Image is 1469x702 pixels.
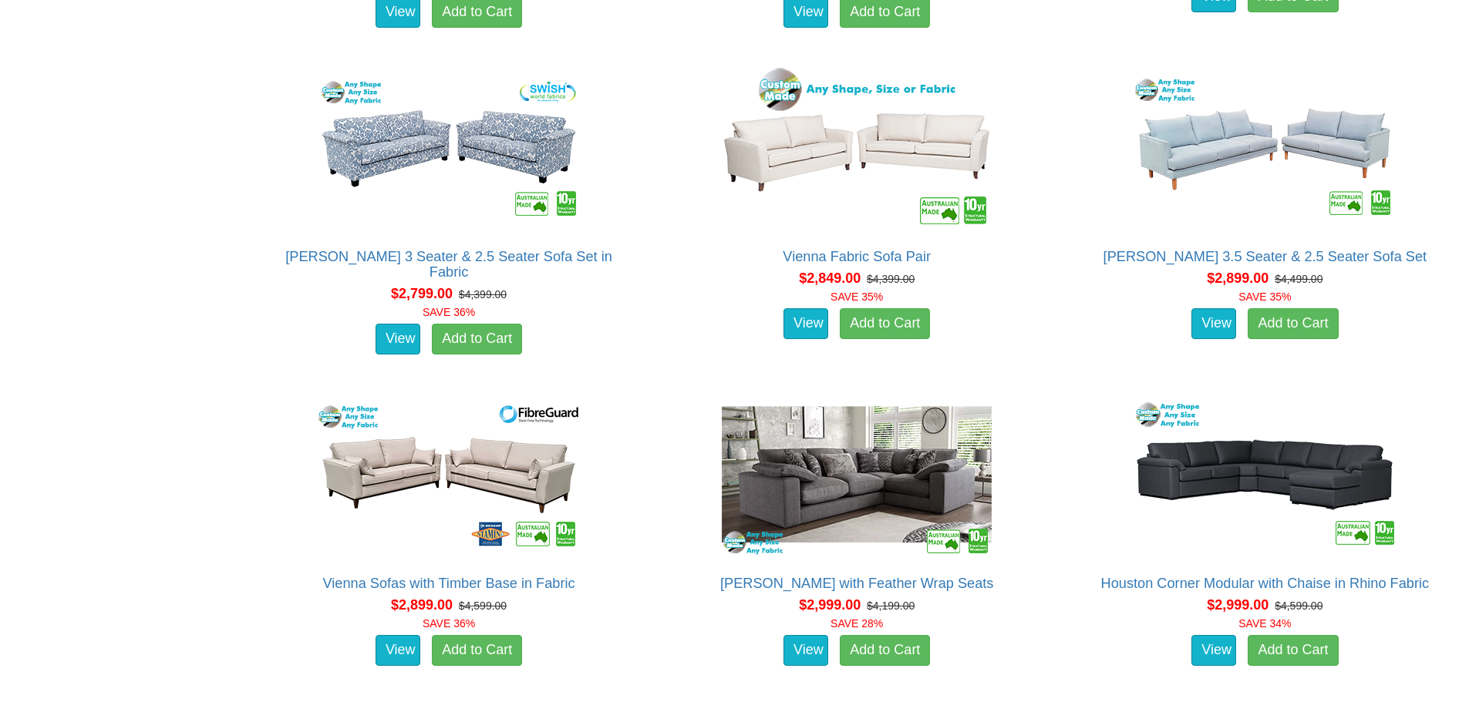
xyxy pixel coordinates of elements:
[1238,291,1291,303] font: SAVE 35%
[432,635,522,666] a: Add to Cart
[1126,64,1403,233] img: Marley 3.5 Seater & 2.5 Seater Sofa Set
[322,576,574,591] a: Vienna Sofas with Timber Base in Fabric
[718,64,996,233] img: Vienna Fabric Sofa Pair
[1207,597,1269,613] span: $2,999.00
[1275,273,1322,285] del: $4,499.00
[285,249,612,280] a: [PERSON_NAME] 3 Seater & 2.5 Seater Sofa Set in Fabric
[1191,635,1236,666] a: View
[1103,249,1427,264] a: [PERSON_NAME] 3.5 Seater & 2.5 Seater Sofa Set
[799,597,861,613] span: $2,999.00
[1101,576,1430,591] a: Houston Corner Modular with Chaise in Rhino Fabric
[1238,617,1291,630] font: SAVE 34%
[423,617,475,630] font: SAVE 36%
[376,324,420,354] a: View
[783,635,828,666] a: View
[840,635,930,666] a: Add to Cart
[1275,600,1322,612] del: $4,599.00
[831,291,883,303] font: SAVE 35%
[831,617,883,630] font: SAVE 28%
[432,324,522,354] a: Add to Cart
[423,306,475,318] font: SAVE 36%
[376,635,420,666] a: View
[867,273,915,285] del: $4,399.00
[783,249,931,264] a: Vienna Fabric Sofa Pair
[799,270,861,286] span: $2,849.00
[867,600,915,612] del: $4,199.00
[391,286,453,301] span: $2,799.00
[310,64,588,233] img: Tiffany 3 Seater & 2.5 Seater Sofa Set in Fabric
[1248,308,1338,339] a: Add to Cart
[840,308,930,339] a: Add to Cart
[459,600,507,612] del: $4,599.00
[1248,635,1338,666] a: Add to Cart
[718,391,996,560] img: Erika Corner with Feather Wrap Seats
[310,391,588,560] img: Vienna Sofas with Timber Base in Fabric
[1207,270,1269,286] span: $2,899.00
[1191,308,1236,339] a: View
[783,308,828,339] a: View
[1126,391,1403,560] img: Houston Corner Modular with Chaise in Rhino Fabric
[391,597,453,613] span: $2,899.00
[720,576,993,591] a: [PERSON_NAME] with Feather Wrap Seats
[459,288,507,301] del: $4,399.00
